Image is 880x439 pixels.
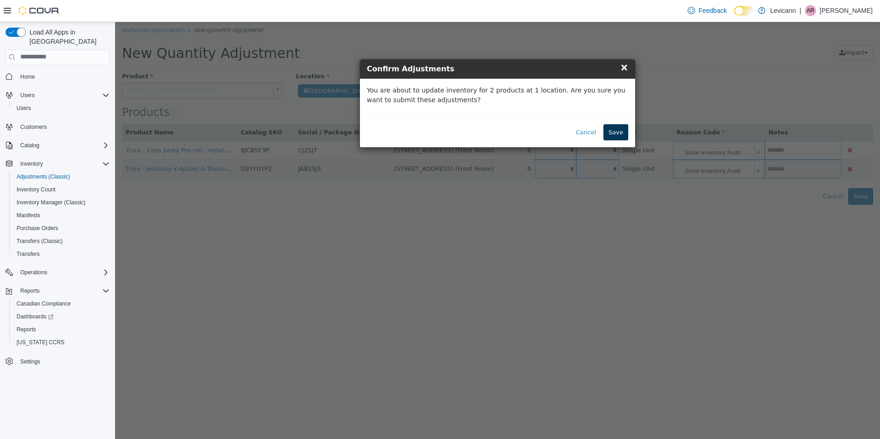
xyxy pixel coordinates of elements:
[17,121,110,133] span: Customers
[805,5,816,16] div: Adam Rouselle
[13,311,110,322] span: Dashboards
[17,199,86,206] span: Inventory Manager (Classic)
[17,285,110,296] span: Reports
[20,269,47,276] span: Operations
[17,285,43,296] button: Reports
[13,171,74,182] a: Adjustments (Classic)
[13,210,110,221] span: Manifests
[9,183,113,196] button: Inventory Count
[17,212,40,219] span: Manifests
[9,170,113,183] button: Adjustments (Classic)
[17,313,53,320] span: Dashboards
[734,6,753,16] input: Dark Mode
[505,40,513,51] span: ×
[20,358,40,365] span: Settings
[13,248,110,260] span: Transfers
[17,356,44,367] a: Settings
[17,355,110,367] span: Settings
[699,6,727,15] span: Feedback
[2,157,113,170] button: Inventory
[9,209,113,222] button: Manifests
[13,197,89,208] a: Inventory Manager (Classic)
[9,297,113,310] button: Canadian Compliance
[456,102,486,119] button: Cancel
[2,354,113,368] button: Settings
[13,197,110,208] span: Inventory Manager (Classic)
[9,248,113,260] button: Transfers
[20,160,43,168] span: Inventory
[17,173,70,180] span: Adjustments (Classic)
[17,158,46,169] button: Inventory
[252,41,513,52] h4: Confirm Adjustments
[252,64,513,83] p: You are about to update inventory for 2 products at 1 location. Are you sure you want to submit t...
[13,298,75,309] a: Canadian Compliance
[13,184,59,195] a: Inventory Count
[9,222,113,235] button: Purchase Orders
[20,123,47,131] span: Customers
[20,73,35,81] span: Home
[6,66,110,392] nav: Complex example
[17,326,36,333] span: Reports
[17,267,51,278] button: Operations
[17,121,51,133] a: Customers
[13,184,110,195] span: Inventory Count
[17,339,64,346] span: [US_STATE] CCRS
[17,250,40,258] span: Transfers
[684,1,730,20] a: Feedback
[17,90,110,101] span: Users
[13,171,110,182] span: Adjustments (Classic)
[770,5,796,16] p: Levicann
[17,186,56,193] span: Inventory Count
[17,225,58,232] span: Purchase Orders
[17,237,63,245] span: Transfers (Classic)
[17,140,110,151] span: Catalog
[488,102,513,119] button: Save
[13,103,110,114] span: Users
[13,337,68,348] a: [US_STATE] CCRS
[820,5,873,16] p: [PERSON_NAME]
[17,158,110,169] span: Inventory
[17,267,110,278] span: Operations
[2,139,113,152] button: Catalog
[2,89,113,102] button: Users
[13,298,110,309] span: Canadian Compliance
[9,323,113,336] button: Reports
[13,210,44,221] a: Manifests
[13,223,110,234] span: Purchase Orders
[13,236,66,247] a: Transfers (Classic)
[13,248,43,260] a: Transfers
[13,103,35,114] a: Users
[17,71,110,82] span: Home
[2,70,113,83] button: Home
[9,102,113,115] button: Users
[9,235,113,248] button: Transfers (Classic)
[13,324,110,335] span: Reports
[2,120,113,133] button: Customers
[2,284,113,297] button: Reports
[18,6,60,15] img: Cova
[9,196,113,209] button: Inventory Manager (Classic)
[13,311,57,322] a: Dashboards
[17,90,38,101] button: Users
[20,287,40,295] span: Reports
[17,300,71,307] span: Canadian Compliance
[13,223,62,234] a: Purchase Orders
[26,28,110,46] span: Load All Apps in [GEOGRAPHIC_DATA]
[17,140,43,151] button: Catalog
[807,5,815,16] span: AR
[9,336,113,349] button: [US_STATE] CCRS
[20,142,39,149] span: Catalog
[17,71,39,82] a: Home
[13,324,40,335] a: Reports
[20,92,35,99] span: Users
[17,104,31,112] span: Users
[799,5,801,16] p: |
[13,236,110,247] span: Transfers (Classic)
[13,337,110,348] span: Washington CCRS
[2,266,113,279] button: Operations
[9,310,113,323] a: Dashboards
